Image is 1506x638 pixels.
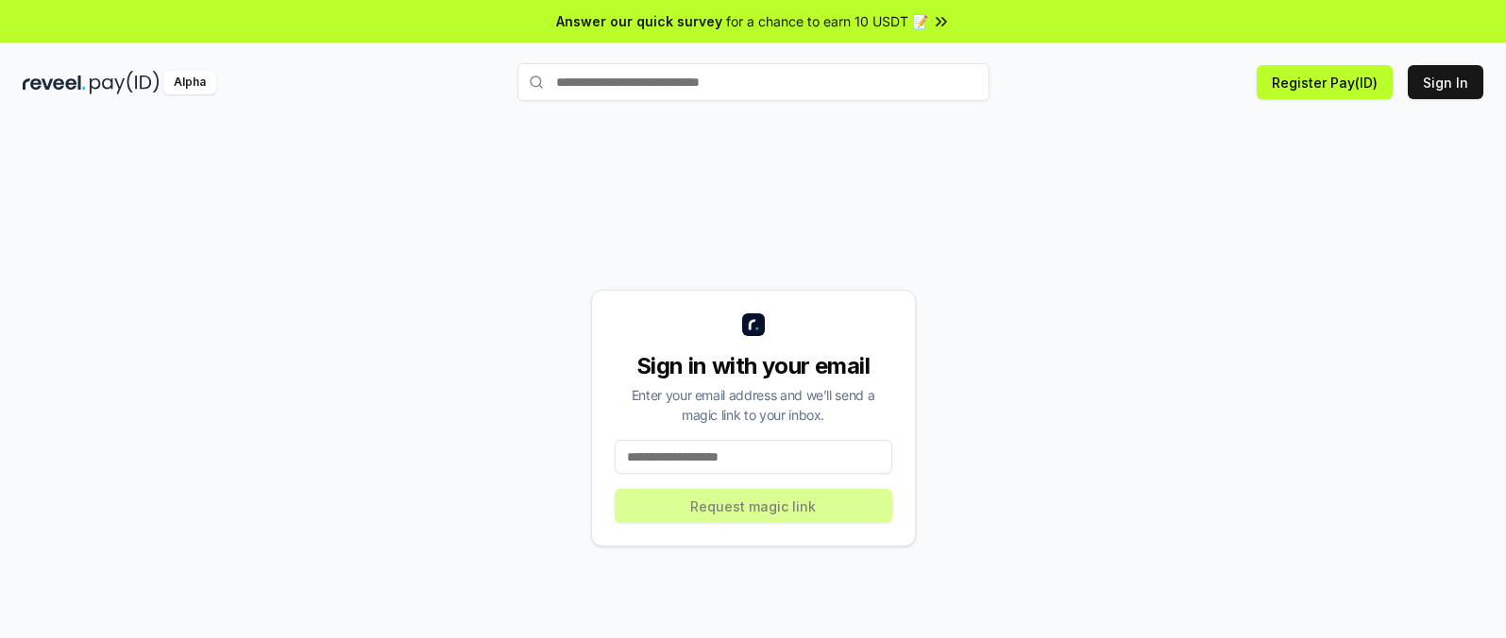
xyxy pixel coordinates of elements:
button: Register Pay(ID) [1257,65,1393,99]
span: for a chance to earn 10 USDT 📝 [726,11,928,31]
div: Sign in with your email [615,351,892,381]
span: Answer our quick survey [556,11,722,31]
button: Sign In [1408,65,1483,99]
img: logo_small [742,313,765,336]
img: pay_id [90,71,160,94]
div: Enter your email address and we’ll send a magic link to your inbox. [615,385,892,425]
div: Alpha [163,71,216,94]
img: reveel_dark [23,71,86,94]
